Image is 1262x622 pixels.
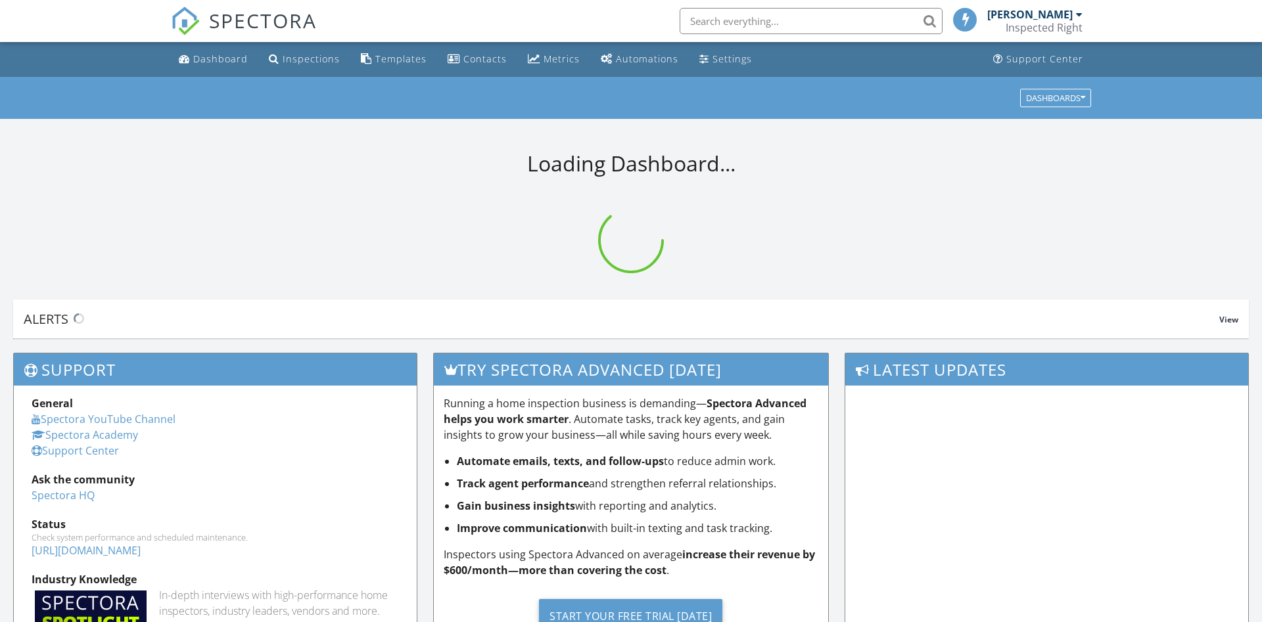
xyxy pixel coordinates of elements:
[1020,89,1091,107] button: Dashboards
[356,47,432,72] a: Templates
[434,353,829,386] h3: Try spectora advanced [DATE]
[442,47,512,72] a: Contacts
[171,7,200,35] img: The Best Home Inspection Software - Spectora
[32,488,95,502] a: Spectora HQ
[24,310,1219,328] div: Alerts
[264,47,345,72] a: Inspections
[32,428,138,442] a: Spectora Academy
[457,521,587,535] strong: Improve communication
[457,476,589,491] strong: Track agent performance
[171,18,317,45] a: SPECTORA
[616,53,678,65] div: Automations
[1219,314,1238,325] span: View
[457,498,819,514] li: with reporting and analytics.
[523,47,585,72] a: Metrics
[845,353,1248,386] h3: Latest Updates
[694,47,757,72] a: Settings
[457,520,819,536] li: with built-in texting and task tracking.
[988,47,1088,72] a: Support Center
[1006,53,1083,65] div: Support Center
[375,53,427,65] div: Templates
[680,8,943,34] input: Search everything...
[32,443,119,458] a: Support Center
[32,543,141,558] a: [URL][DOMAIN_NAME]
[174,47,253,72] a: Dashboard
[444,395,819,443] p: Running a home inspection business is demanding— . Automate tasks, track key agents, and gain ins...
[457,476,819,491] li: and strengthen referral relationships.
[32,396,73,411] strong: General
[193,53,248,65] div: Dashboard
[32,571,399,587] div: Industry Knowledge
[1006,21,1083,34] div: Inspected Right
[463,53,507,65] div: Contacts
[457,453,819,469] li: to reduce admin work.
[209,7,317,34] span: SPECTORA
[32,472,399,487] div: Ask the community
[457,454,664,468] strong: Automate emails, texts, and follow-ups
[444,546,819,578] p: Inspectors using Spectora Advanced on average .
[283,53,340,65] div: Inspections
[32,412,175,426] a: Spectora YouTube Channel
[444,547,815,577] strong: increase their revenue by $600/month—more than covering the cost
[596,47,684,72] a: Automations (Basic)
[1026,93,1085,102] div: Dashboards
[457,499,575,513] strong: Gain business insights
[444,396,806,426] strong: Spectora Advanced helps you work smarter
[32,532,399,543] div: Check system performance and scheduled maintenance.
[14,353,417,386] h3: Support
[544,53,580,65] div: Metrics
[32,516,399,532] div: Status
[713,53,752,65] div: Settings
[987,8,1073,21] div: [PERSON_NAME]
